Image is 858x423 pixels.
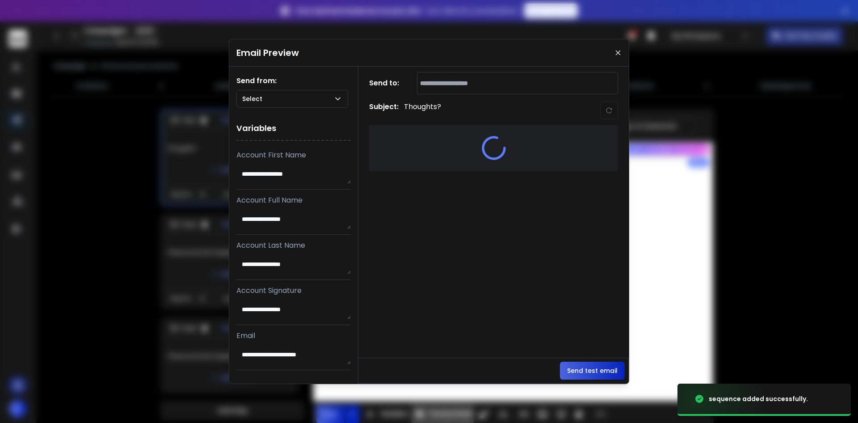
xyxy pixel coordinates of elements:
[236,47,299,59] h1: Email Preview
[236,195,351,206] p: Account Full Name
[236,330,351,341] p: Email
[242,94,266,103] p: Select
[404,102,441,119] p: Thoughts?
[236,117,351,141] h1: Variables
[236,285,351,296] p: Account Signature
[236,150,351,161] p: Account First Name
[560,362,625,380] button: Send test email
[369,102,399,119] h1: Subject:
[709,394,808,403] div: sequence added successfully.
[369,78,405,89] h1: Send to:
[236,76,351,86] h1: Send from:
[236,240,351,251] p: Account Last Name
